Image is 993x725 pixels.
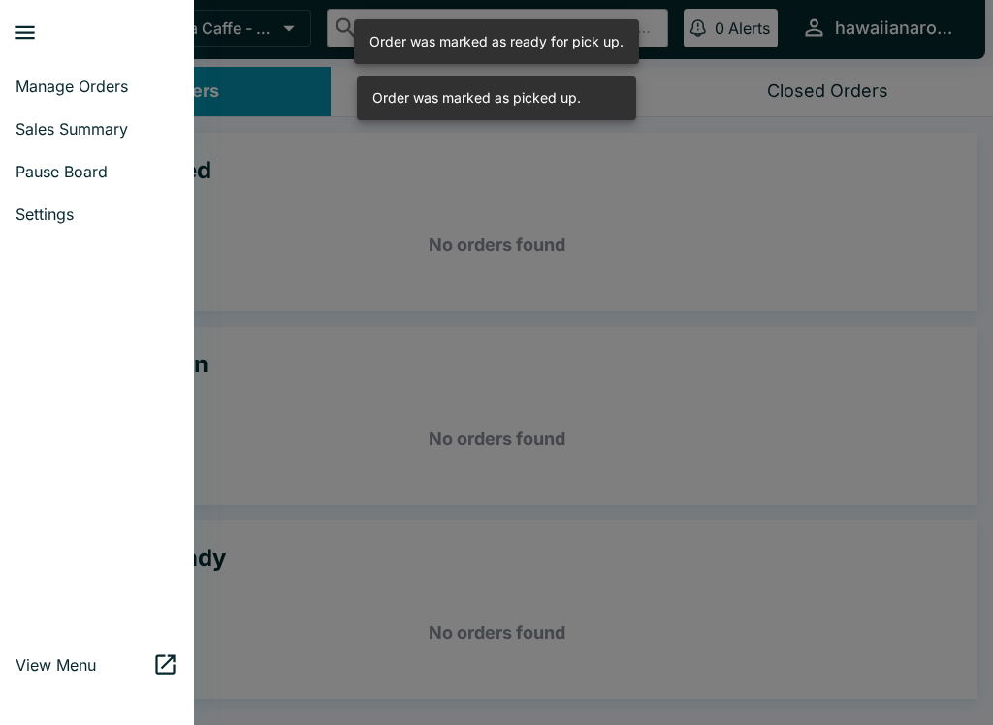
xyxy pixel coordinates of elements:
[372,81,581,114] div: Order was marked as picked up.
[16,655,152,675] span: View Menu
[16,77,178,96] span: Manage Orders
[16,205,178,224] span: Settings
[16,119,178,139] span: Sales Summary
[369,25,624,58] div: Order was marked as ready for pick up.
[16,162,178,181] span: Pause Board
